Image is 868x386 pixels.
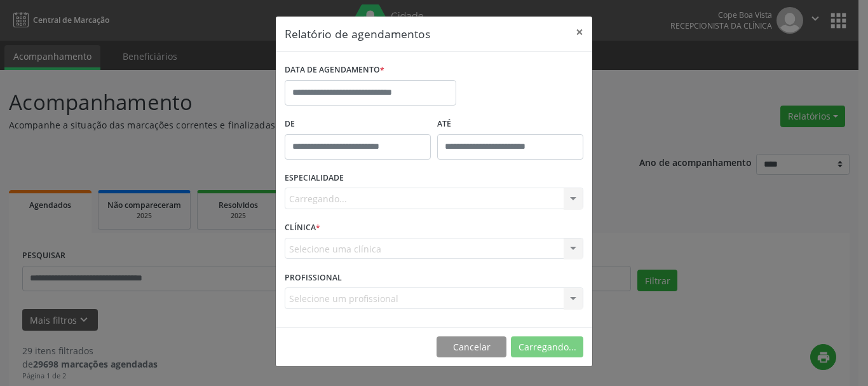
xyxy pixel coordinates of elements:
button: Close [567,17,592,48]
label: PROFISSIONAL [285,268,342,287]
label: De [285,114,431,134]
label: DATA DE AGENDAMENTO [285,60,384,80]
label: ATÉ [437,114,583,134]
button: Cancelar [437,336,506,358]
h5: Relatório de agendamentos [285,25,430,42]
label: CLÍNICA [285,218,320,238]
button: Carregando... [511,336,583,358]
label: ESPECIALIDADE [285,169,344,188]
